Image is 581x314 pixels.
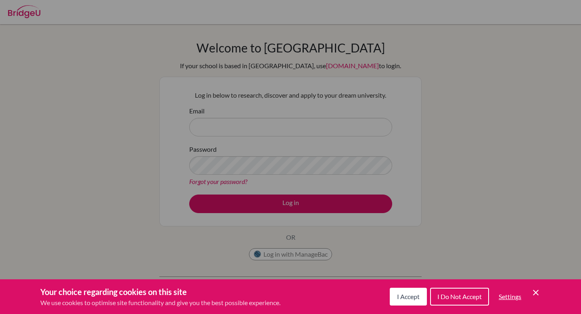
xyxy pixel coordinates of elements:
button: I Do Not Accept [430,288,489,306]
h3: Your choice regarding cookies on this site [40,286,280,298]
button: I Accept [390,288,427,306]
button: Save and close [531,288,541,297]
span: I Accept [397,293,420,300]
span: I Do Not Accept [437,293,482,300]
span: Settings [499,293,521,300]
button: Settings [492,289,528,305]
p: We use cookies to optimise site functionality and give you the best possible experience. [40,298,280,308]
